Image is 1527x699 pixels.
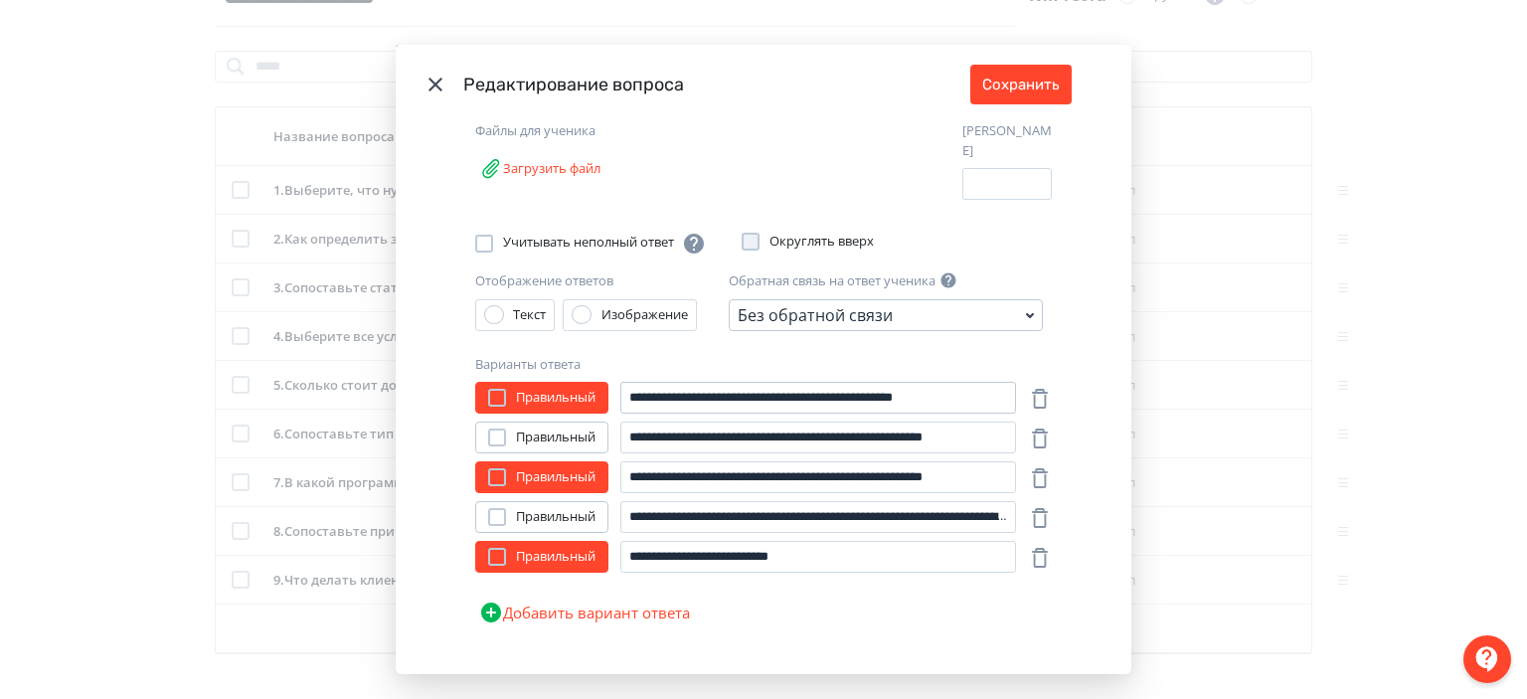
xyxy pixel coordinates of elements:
[396,45,1131,674] div: Modal
[516,507,595,527] span: Правильный
[463,72,970,98] div: Редактирование вопроса
[516,547,595,567] span: Правильный
[738,303,893,327] div: Без обратной связи
[475,593,694,632] button: Добавить вариант ответа
[962,121,1052,160] label: [PERSON_NAME]
[769,232,874,252] span: Округлять вверх
[503,232,706,256] span: Учитывать неполный ответ
[516,467,595,487] span: Правильный
[475,271,613,291] label: Отображение ответов
[513,305,546,325] div: Текст
[516,428,595,447] span: Правильный
[475,355,581,375] label: Варианты ответа
[970,65,1072,104] button: Сохранить
[729,271,935,291] label: Обратная связь на ответ ученика
[516,388,595,408] span: Правильный
[601,305,688,325] div: Изображение
[475,121,684,141] div: Файлы для ученика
